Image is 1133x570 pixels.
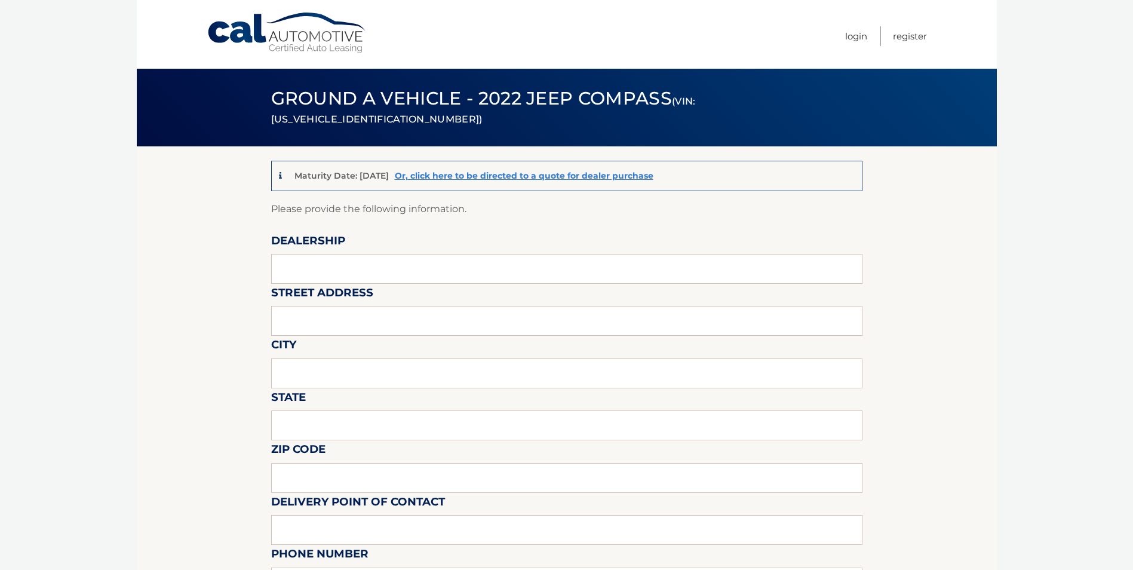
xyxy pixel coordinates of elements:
a: Register [893,26,927,46]
p: Please provide the following information. [271,201,862,217]
small: (VIN: [US_VEHICLE_IDENTIFICATION_NUMBER]) [271,96,696,125]
label: Zip Code [271,440,326,462]
a: Login [845,26,867,46]
a: Or, click here to be directed to a quote for dealer purchase [395,170,653,181]
label: Street Address [271,284,373,306]
label: City [271,336,296,358]
label: Phone Number [271,545,369,567]
label: Dealership [271,232,345,254]
p: Maturity Date: [DATE] [294,170,389,181]
label: State [271,388,306,410]
span: Ground a Vehicle - 2022 Jeep Compass [271,87,696,127]
label: Delivery Point of Contact [271,493,445,515]
a: Cal Automotive [207,12,368,54]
